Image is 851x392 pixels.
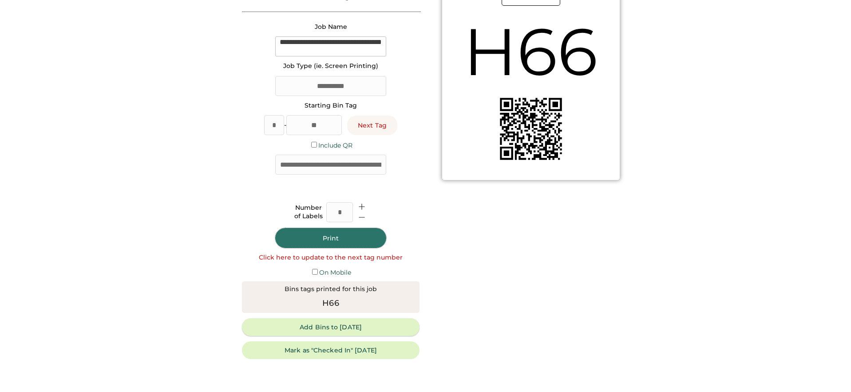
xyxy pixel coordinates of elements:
[319,268,351,276] label: On Mobile
[275,228,386,248] button: Print
[283,62,378,71] div: Job Type (ie. Screen Printing)
[322,297,339,309] div: H66
[285,285,377,294] div: Bins tags printed for this job
[347,116,397,135] button: Next Tag
[242,341,420,359] button: Mark as "Checked In" [DATE]
[305,101,357,110] div: Starting Bin Tag
[294,204,323,221] div: Number of Labels
[315,23,347,32] div: Job Name
[259,253,403,262] div: Click here to update to the next tag number
[242,318,420,336] button: Add Bins to [DATE]
[318,141,352,149] label: Include QR
[463,6,598,98] div: H66
[284,121,286,130] div: -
